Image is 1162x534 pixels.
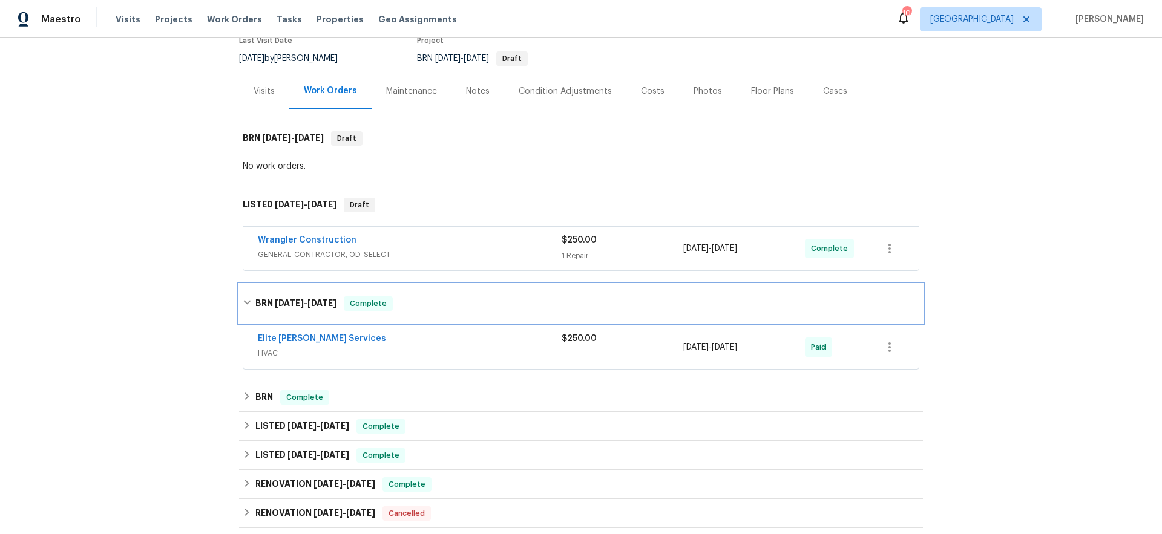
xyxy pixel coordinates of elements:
span: [DATE] [346,509,375,517]
span: Properties [317,13,364,25]
a: Elite [PERSON_NAME] Services [258,334,386,343]
h6: RENOVATION [255,506,375,521]
span: [DATE] [320,451,349,459]
a: Wrangler Construction [258,236,356,244]
div: RENOVATION [DATE]-[DATE]Complete [239,470,923,499]
span: [DATE] [712,244,737,253]
span: Maestro [41,13,81,25]
span: Last Visit Date [239,37,292,44]
span: [DATE] [275,200,304,209]
span: Complete [281,391,328,403]
span: - [313,480,375,488]
span: [DATE] [435,54,461,63]
span: Visits [116,13,140,25]
span: Complete [358,420,404,432]
span: - [313,509,375,517]
span: - [275,200,336,209]
h6: LISTED [243,198,336,212]
h6: LISTED [255,419,349,434]
div: Floor Plans [751,85,794,97]
h6: RENOVATION [255,477,375,492]
span: [DATE] [275,299,304,307]
span: [DATE] [307,200,336,209]
span: - [683,243,737,255]
div: BRN Complete [239,383,923,412]
span: Draft [345,199,374,211]
div: LISTED [DATE]-[DATE]Draft [239,186,923,224]
span: Complete [811,243,853,255]
span: Complete [358,449,404,461]
h6: BRN [255,390,273,405]
span: Draft [332,132,361,145]
span: - [287,451,349,459]
div: Work Orders [304,85,357,97]
span: - [287,422,349,430]
div: Costs [641,85,665,97]
span: [DATE] [313,509,343,517]
span: [DATE] [683,244,709,253]
span: [DATE] [320,422,349,430]
span: Work Orders [207,13,262,25]
span: Project [417,37,444,44]
div: Notes [466,85,490,97]
div: 104 [902,7,911,19]
span: Complete [384,478,430,490]
div: Condition Adjustments [519,85,612,97]
div: Visits [254,85,275,97]
div: LISTED [DATE]-[DATE]Complete [239,412,923,441]
span: Tasks [277,15,302,24]
div: 1 Repair [562,250,683,262]
span: Paid [811,341,831,353]
span: Cancelled [384,507,430,519]
span: Projects [155,13,192,25]
span: - [435,54,489,63]
span: [DATE] [262,134,291,142]
div: Photos [694,85,722,97]
span: [DATE] [295,134,324,142]
span: [DATE] [239,54,264,63]
span: BRN [417,54,528,63]
div: No work orders. [243,160,919,172]
span: [DATE] [683,343,709,351]
span: GENERAL_CONTRACTOR, OD_SELECT [258,249,562,261]
div: BRN [DATE]-[DATE]Draft [239,119,923,158]
span: [DATE] [287,451,317,459]
div: RENOVATION [DATE]-[DATE]Cancelled [239,499,923,528]
h6: BRN [243,131,324,146]
span: [DATE] [307,299,336,307]
span: Complete [345,298,392,310]
div: LISTED [DATE]-[DATE]Complete [239,441,923,470]
span: HVAC [258,347,562,359]
div: Maintenance [386,85,437,97]
span: Draft [497,55,527,62]
h6: LISTED [255,448,349,463]
span: - [262,134,324,142]
span: Geo Assignments [378,13,457,25]
span: [DATE] [464,54,489,63]
div: by [PERSON_NAME] [239,51,352,66]
span: [GEOGRAPHIC_DATA] [930,13,1014,25]
span: $250.00 [562,334,597,343]
span: [PERSON_NAME] [1071,13,1144,25]
span: $250.00 [562,236,597,244]
span: [DATE] [346,480,375,488]
h6: BRN [255,296,336,311]
span: [DATE] [712,343,737,351]
div: Cases [823,85,847,97]
span: [DATE] [287,422,317,430]
span: - [275,299,336,307]
div: BRN [DATE]-[DATE]Complete [239,284,923,323]
span: [DATE] [313,480,343,488]
span: - [683,341,737,353]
